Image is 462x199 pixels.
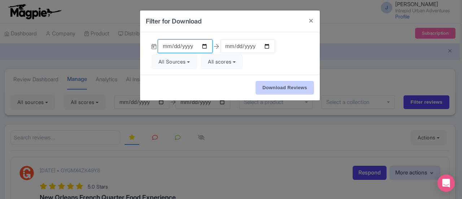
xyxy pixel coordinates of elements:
[256,81,314,95] input: Download Reviews
[437,174,455,192] div: Open Intercom Messenger
[201,55,243,69] button: All scores
[152,55,197,69] button: All Sources
[302,10,320,31] button: Close
[146,16,202,26] h4: Filter for Download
